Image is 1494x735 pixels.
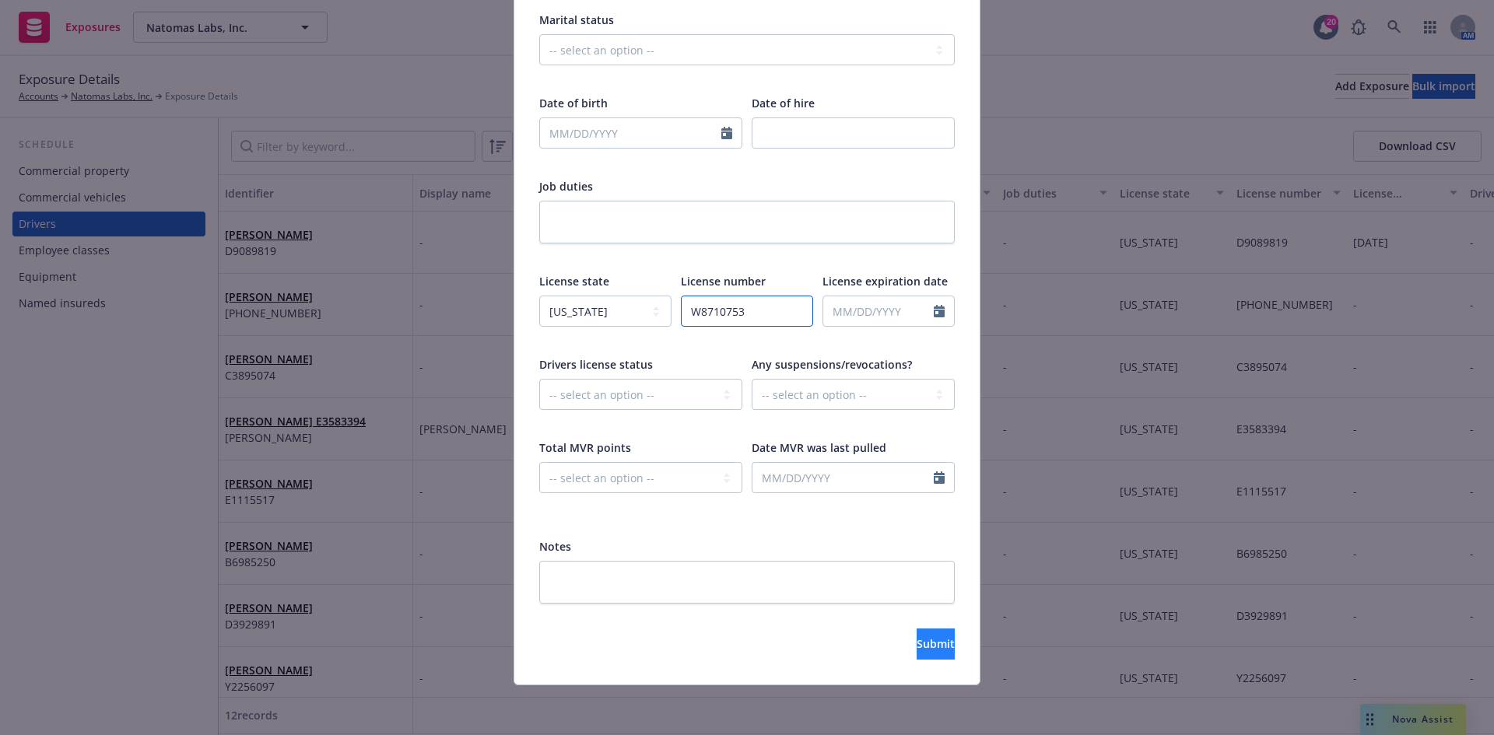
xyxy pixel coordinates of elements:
[681,274,766,289] span: License number
[934,471,945,484] svg: Calendar
[752,463,934,492] input: MM/DD/YYYY
[917,636,955,651] span: Submit
[539,440,631,455] span: Total MVR points
[752,440,886,455] span: Date MVR was last pulled
[539,96,608,110] span: Date of birth
[823,296,934,326] input: MM/DD/YYYY
[539,274,609,289] span: License state
[539,357,653,372] span: Drivers license status
[752,357,912,372] span: Any suspensions/revocations?
[721,127,732,139] svg: Calendar
[752,96,815,110] span: Date of hire
[934,305,945,317] svg: Calendar
[539,539,571,554] span: Notes
[822,274,948,289] span: License expiration date
[539,12,614,27] span: Marital status
[540,118,721,148] input: MM/DD/YYYY
[917,628,955,660] button: Submit
[539,179,593,194] span: Job duties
